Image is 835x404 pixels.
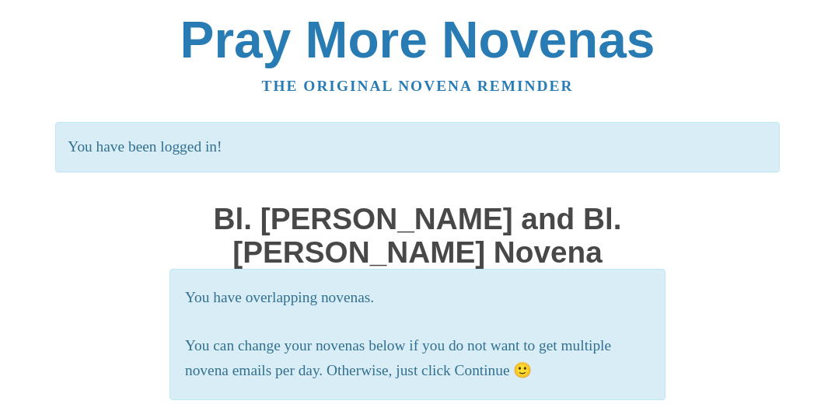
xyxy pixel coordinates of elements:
p: You have overlapping novenas. [185,285,650,311]
h1: Bl. [PERSON_NAME] and Bl. [PERSON_NAME] Novena [184,203,651,269]
a: The original novena reminder [262,78,574,94]
p: You have been logged in! [55,122,779,172]
a: Pray More Novenas [180,11,655,68]
p: You can change your novenas below if you do not want to get multiple novena emails per day. Other... [185,333,650,385]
